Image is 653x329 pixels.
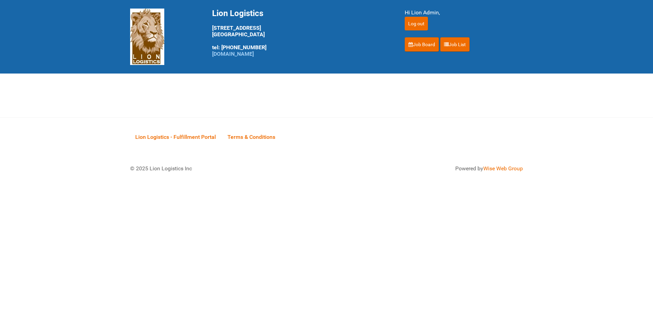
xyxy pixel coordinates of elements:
[405,17,428,30] input: Log out
[227,134,275,140] span: Terms & Conditions
[125,159,323,178] div: © 2025 Lion Logistics Inc
[130,33,164,40] a: Lion Logistics
[212,9,263,18] span: Lion Logistics
[212,9,388,57] div: [STREET_ADDRESS] [GEOGRAPHIC_DATA] tel: [PHONE_NUMBER]
[130,126,221,147] a: Lion Logistics - Fulfillment Portal
[405,9,523,17] div: Hi Lion Admin,
[212,51,254,57] a: [DOMAIN_NAME]
[130,9,164,65] img: Lion Logistics
[335,164,523,173] div: Powered by
[483,165,523,172] a: Wise Web Group
[135,134,216,140] span: Lion Logistics - Fulfillment Portal
[405,37,439,52] a: Job Board
[440,37,470,52] a: Job List
[222,126,280,147] a: Terms & Conditions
